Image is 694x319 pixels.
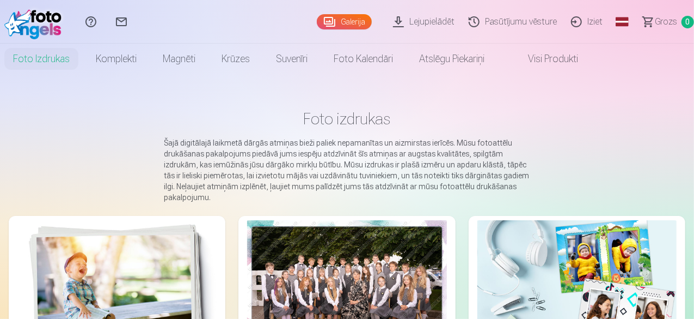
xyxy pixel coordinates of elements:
a: Galerija [317,14,372,29]
img: /fa1 [4,4,67,39]
a: Magnēti [150,44,208,74]
a: Komplekti [83,44,150,74]
a: Suvenīri [263,44,321,74]
span: 0 [681,16,694,28]
a: Foto kalendāri [321,44,406,74]
a: Krūzes [208,44,263,74]
h1: Foto izdrukas [17,109,677,129]
p: Šajā digitālajā laikmetā dārgās atmiņas bieži paliek nepamanītas un aizmirstas ierīcēs. Mūsu foto... [164,137,530,203]
span: Grozs [655,15,677,28]
a: Atslēgu piekariņi [406,44,498,74]
a: Visi produkti [498,44,591,74]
